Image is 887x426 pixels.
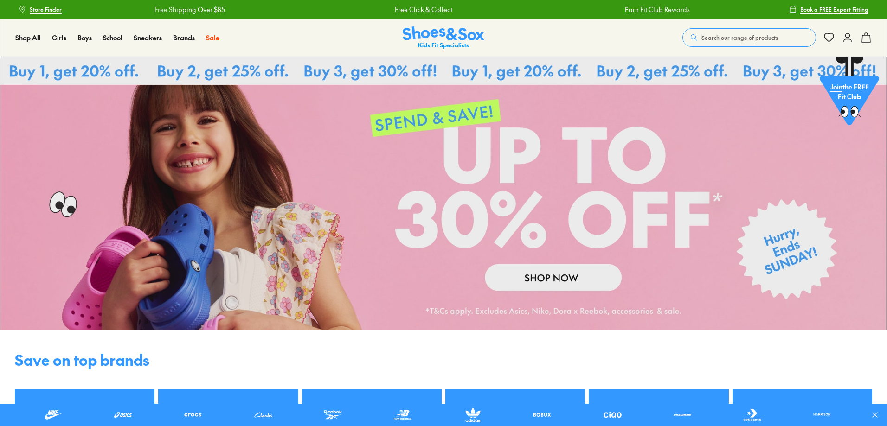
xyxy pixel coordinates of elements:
a: Book a FREE Expert Fitting [789,1,868,18]
a: Store Finder [19,1,62,18]
a: Sneakers [134,33,162,43]
a: Earn Fit Club Rewards [587,5,652,14]
a: Brands [173,33,195,43]
span: Book a FREE Expert Fitting [800,5,868,13]
button: Search our range of products [682,28,816,47]
a: Shop All [15,33,41,43]
a: Free Click & Collect [357,5,414,14]
span: Shop All [15,33,41,42]
a: Shoes & Sox [403,26,484,49]
a: Free Shipping Over $85 [116,5,187,14]
span: Join [830,84,842,94]
span: Boys [77,33,92,42]
span: Girls [52,33,66,42]
p: the FREE Fit Club [820,77,879,111]
span: Sneakers [134,33,162,42]
a: School [103,33,122,43]
span: Brands [173,33,195,42]
span: School [103,33,122,42]
a: Girls [52,33,66,43]
a: Boys [77,33,92,43]
a: Sale [206,33,219,43]
span: Store Finder [30,5,62,13]
span: Search our range of products [701,33,778,42]
a: Jointhe FREE Fit Club [820,56,879,130]
span: Sale [206,33,219,42]
img: SNS_Logo_Responsive.svg [403,26,484,49]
